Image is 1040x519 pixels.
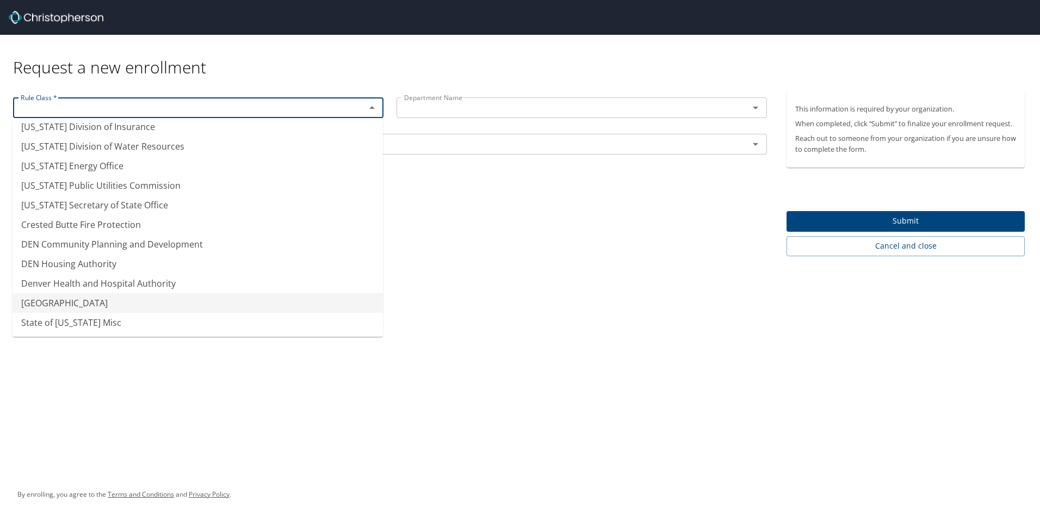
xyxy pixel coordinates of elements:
[13,195,383,215] li: [US_STATE] Secretary of State Office
[364,100,380,115] button: Close
[13,293,383,313] li: [GEOGRAPHIC_DATA]
[13,274,383,293] li: Denver Health and Hospital Authority
[189,490,230,499] a: Privacy Policy
[795,104,1016,114] p: This information is required by your organization.
[13,156,383,176] li: [US_STATE] Energy Office
[748,137,763,152] button: Open
[787,211,1025,232] button: Submit
[13,35,1033,78] div: Request a new enrollment
[13,234,383,254] li: DEN Community Planning and Development
[795,119,1016,129] p: When completed, click “Submit” to finalize your enrollment request.
[108,490,174,499] a: Terms and Conditions
[13,254,383,274] li: DEN Housing Authority
[17,481,231,508] div: By enrolling, you agree to the and .
[795,239,1016,253] span: Cancel and close
[13,215,383,234] li: Crested Butte Fire Protection
[787,236,1025,256] button: Cancel and close
[795,133,1016,154] p: Reach out to someone from your organization if you are unsure how to complete the form.
[9,11,103,24] img: cbt logo
[795,214,1016,228] span: Submit
[13,313,383,332] li: State of [US_STATE] Misc
[13,176,383,195] li: [US_STATE] Public Utilities Commission
[748,100,763,115] button: Open
[13,117,383,137] li: [US_STATE] Division of Insurance
[13,137,383,156] li: [US_STATE] Division of Water Resources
